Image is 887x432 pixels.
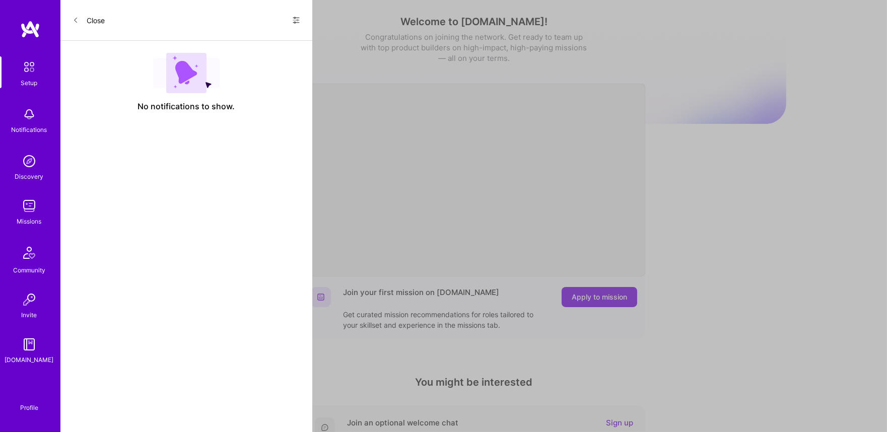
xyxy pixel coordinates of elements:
[17,216,42,227] div: Missions
[20,402,38,412] div: Profile
[19,151,39,171] img: discovery
[19,56,40,78] img: setup
[21,78,38,88] div: Setup
[19,290,39,310] img: Invite
[73,12,105,28] button: Close
[17,241,41,265] img: Community
[13,265,45,275] div: Community
[22,310,37,320] div: Invite
[19,104,39,124] img: bell
[19,334,39,354] img: guide book
[15,171,44,182] div: Discovery
[20,20,40,38] img: logo
[17,392,42,412] a: Profile
[138,101,235,112] span: No notifications to show.
[12,124,47,135] div: Notifications
[153,53,220,93] img: empty
[19,196,39,216] img: teamwork
[5,354,54,365] div: [DOMAIN_NAME]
